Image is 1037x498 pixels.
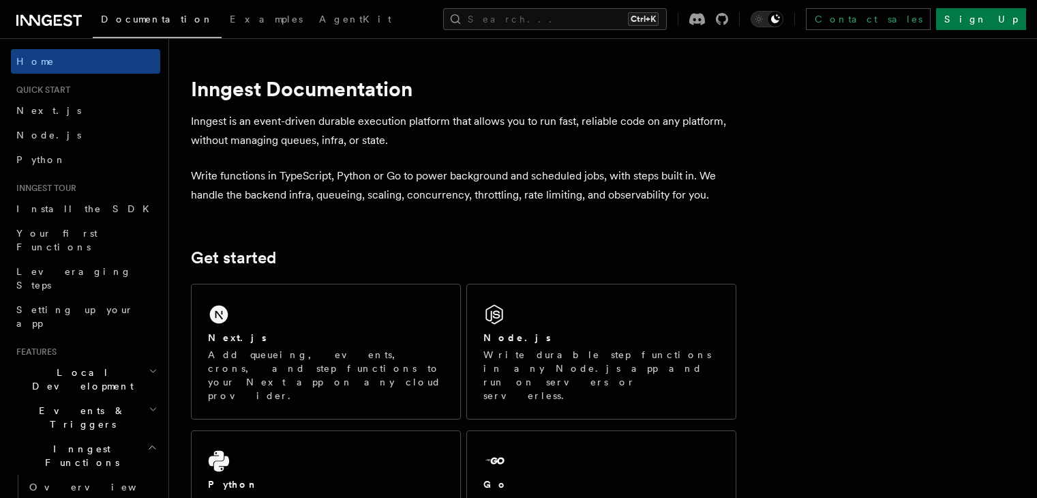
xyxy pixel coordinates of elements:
[191,76,736,101] h1: Inngest Documentation
[208,331,267,345] h2: Next.js
[11,49,160,74] a: Home
[751,11,783,27] button: Toggle dark mode
[11,98,160,123] a: Next.js
[230,14,303,25] span: Examples
[628,12,659,26] kbd: Ctrl+K
[483,348,719,402] p: Write durable step functions in any Node.js app and run on servers or serverless.
[93,4,222,38] a: Documentation
[101,14,213,25] span: Documentation
[11,183,76,194] span: Inngest tour
[443,8,667,30] button: Search...Ctrl+K
[11,347,57,357] span: Features
[11,259,160,297] a: Leveraging Steps
[16,203,157,214] span: Install the SDK
[191,248,276,267] a: Get started
[11,366,149,393] span: Local Development
[319,14,391,25] span: AgentKit
[311,4,400,37] a: AgentKit
[11,147,160,172] a: Python
[11,297,160,336] a: Setting up your app
[11,221,160,259] a: Your first Functions
[936,8,1026,30] a: Sign Up
[16,266,132,291] span: Leveraging Steps
[11,404,149,431] span: Events & Triggers
[11,196,160,221] a: Install the SDK
[11,442,147,469] span: Inngest Functions
[16,105,81,116] span: Next.js
[16,130,81,141] span: Node.js
[11,85,70,96] span: Quick start
[191,166,736,205] p: Write functions in TypeScript, Python or Go to power background and scheduled jobs, with steps bu...
[16,228,97,252] span: Your first Functions
[806,8,931,30] a: Contact sales
[222,4,311,37] a: Examples
[483,478,508,491] h2: Go
[11,398,160,437] button: Events & Triggers
[29,482,170,493] span: Overview
[11,437,160,475] button: Inngest Functions
[191,112,736,150] p: Inngest is an event-driven durable execution platform that allows you to run fast, reliable code ...
[11,123,160,147] a: Node.js
[208,478,258,491] h2: Python
[208,348,444,402] p: Add queueing, events, crons, and step functions to your Next app on any cloud provider.
[11,360,160,398] button: Local Development
[16,55,55,68] span: Home
[16,154,66,165] span: Python
[191,284,461,420] a: Next.jsAdd queueing, events, crons, and step functions to your Next app on any cloud provider.
[16,304,134,329] span: Setting up your app
[483,331,551,345] h2: Node.js
[466,284,736,420] a: Node.jsWrite durable step functions in any Node.js app and run on servers or serverless.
